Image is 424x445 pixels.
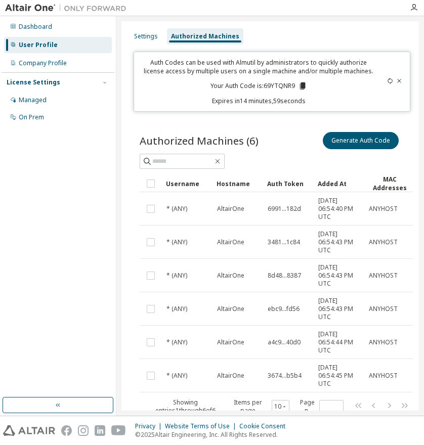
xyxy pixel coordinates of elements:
div: Added At [318,175,360,192]
div: License Settings [7,78,60,86]
span: [DATE] 06:54:43 PM UTC [318,263,360,288]
img: linkedin.svg [95,425,105,436]
span: Authorized Machines (6) [140,133,259,148]
span: * (ANY) [166,372,187,380]
div: Company Profile [19,59,67,67]
span: ANYHOST [369,272,398,280]
p: © 2025 Altair Engineering, Inc. All Rights Reserved. [135,430,291,439]
span: ebc9...fd56 [268,305,300,313]
span: * (ANY) [166,305,187,313]
div: Username [166,175,208,192]
div: Website Terms of Use [165,422,239,430]
span: ANYHOST [369,338,398,346]
div: Authorized Machines [171,32,239,40]
span: [DATE] 06:54:45 PM UTC [318,364,360,388]
span: * (ANY) [166,338,187,346]
span: Page n. [299,398,344,415]
p: Your Auth Code is: 69YTQNR9 [210,81,307,91]
span: [DATE] 06:54:40 PM UTC [318,197,360,221]
span: * (ANY) [166,238,187,246]
p: Auth Codes can be used with Almutil by administrators to quickly authorize license access by mult... [140,58,377,75]
span: a4c9...40d0 [268,338,301,346]
span: ANYHOST [369,205,398,213]
div: Settings [134,32,158,40]
span: AltairOne [217,372,244,380]
div: Auth Token [267,175,310,192]
span: 3674...b5b4 [268,372,302,380]
div: MAC Addresses [368,175,411,192]
img: altair_logo.svg [3,425,55,436]
div: User Profile [19,41,58,49]
span: AltairOne [217,338,244,346]
img: youtube.svg [111,425,126,436]
span: [DATE] 06:54:43 PM UTC [318,230,360,254]
span: AltairOne [217,205,244,213]
span: [DATE] 06:54:43 PM UTC [318,297,360,321]
span: ANYHOST [369,372,398,380]
div: Dashboard [19,23,52,31]
span: Items per page [227,398,289,415]
span: [DATE] 06:54:44 PM UTC [318,330,360,354]
img: Altair One [5,3,132,13]
p: Expires in 14 minutes, 59 seconds [140,97,377,105]
div: Hostname [217,175,259,192]
span: ANYHOST [369,305,398,313]
span: AltairOne [217,238,244,246]
div: Managed [19,96,47,104]
button: Generate Auth Code [323,132,399,149]
span: * (ANY) [166,272,187,280]
span: Showing entries 1 through 6 of 6 [155,398,216,415]
span: * (ANY) [166,205,187,213]
span: 3481...1c84 [268,238,300,246]
span: AltairOne [217,272,244,280]
div: Privacy [135,422,165,430]
div: On Prem [19,113,44,121]
img: facebook.svg [61,425,72,436]
span: 8d48...8387 [268,272,301,280]
span: 6991...182d [268,205,301,213]
div: Cookie Consent [239,422,291,430]
img: instagram.svg [78,425,89,436]
button: 10 [274,403,287,411]
span: ANYHOST [369,238,398,246]
span: AltairOne [217,305,244,313]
